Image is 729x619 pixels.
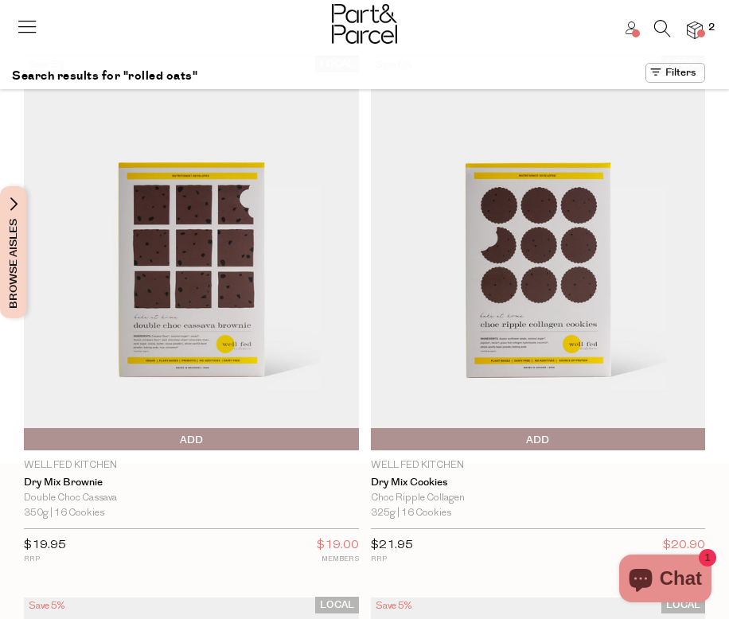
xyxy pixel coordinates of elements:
a: Dry Mix Brownie [24,477,359,489]
a: 2 [687,21,703,38]
div: Save 5% [371,597,416,616]
h1: Search results for "rolled oats" [12,63,197,89]
span: $20.90 [663,535,705,556]
span: Browse Aisles [5,186,22,318]
a: Dry Mix Cookies [371,477,706,489]
button: Sold Out [24,428,359,450]
p: Well Fed Kitchen [24,458,359,473]
span: $19.00 [317,535,359,556]
span: $21.95 [371,539,413,551]
img: Dry Mix Brownie [24,56,359,450]
span: 350g | 16 Cookies [24,506,104,521]
button: Add To Parcel [371,428,706,450]
small: MEMBERS [663,553,705,565]
small: MEMBERS [317,553,359,565]
small: RRP [24,553,66,565]
span: LOCAL [315,597,359,613]
p: Well Fed Kitchen [371,458,706,473]
span: 325g | 16 Cookies [371,506,451,521]
span: $19.95 [24,539,66,551]
small: RRP [371,553,413,565]
inbox-online-store-chat: Shopify online store chat [614,555,716,606]
img: Dry Mix Cookies [371,56,706,450]
div: Choc Ripple Collagen [371,491,706,506]
div: Save 5% [24,597,69,616]
div: Double Choc Cassava [24,491,359,506]
img: Part&Parcel [332,4,397,44]
span: 2 [704,21,719,35]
